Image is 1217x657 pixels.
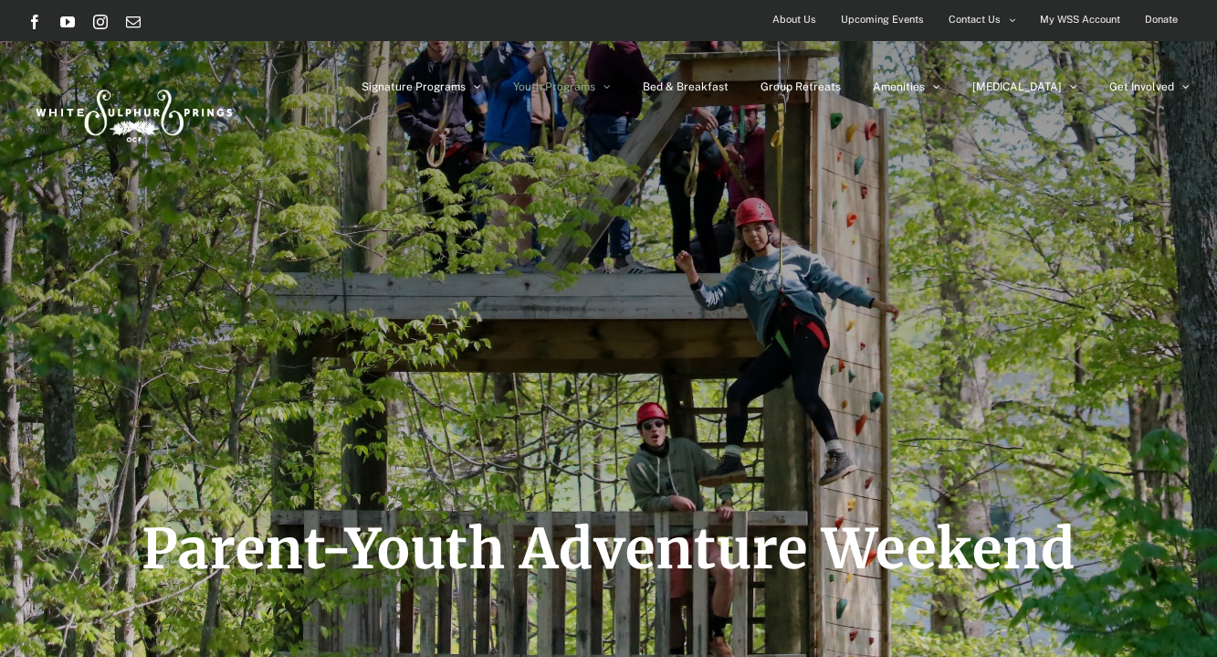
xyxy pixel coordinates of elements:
[841,6,924,33] span: Upcoming Events
[362,41,1190,132] nav: Main Menu
[972,41,1077,132] a: [MEDICAL_DATA]
[1040,6,1120,33] span: My WSS Account
[60,15,75,29] a: YouTube
[761,41,841,132] a: Group Retreats
[772,6,816,33] span: About Us
[142,514,1075,583] span: Parent-Youth Adventure Weekend
[873,41,940,132] a: Amenities
[761,81,841,92] span: Group Retreats
[93,15,108,29] a: Instagram
[972,81,1062,92] span: [MEDICAL_DATA]
[362,41,481,132] a: Signature Programs
[873,81,925,92] span: Amenities
[643,81,729,92] span: Bed & Breakfast
[513,81,595,92] span: Youth Programs
[362,81,466,92] span: Signature Programs
[643,41,729,132] a: Bed & Breakfast
[1109,81,1174,92] span: Get Involved
[1145,6,1178,33] span: Donate
[949,6,1001,33] span: Contact Us
[513,41,611,132] a: Youth Programs
[27,69,237,155] img: White Sulphur Springs Logo
[1109,41,1190,132] a: Get Involved
[126,15,141,29] a: Email
[27,15,42,29] a: Facebook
